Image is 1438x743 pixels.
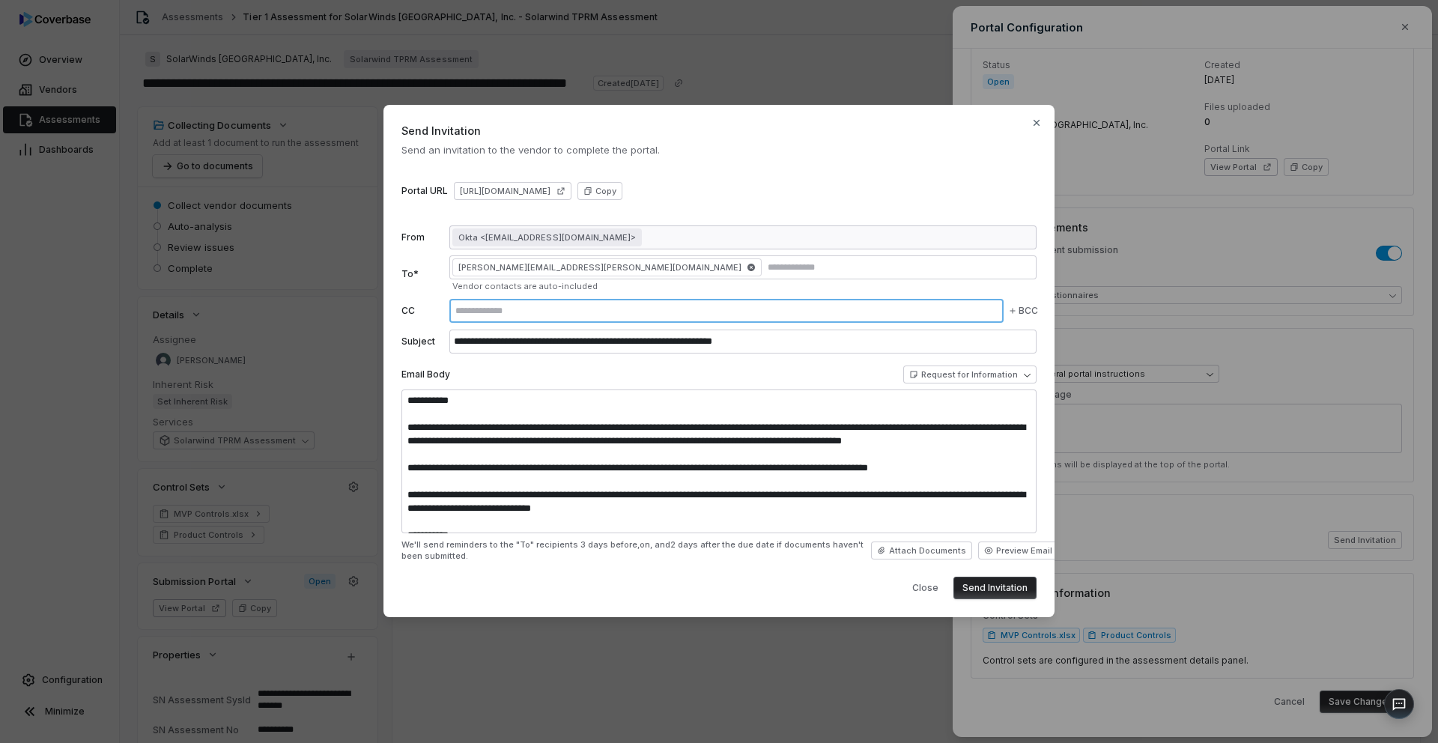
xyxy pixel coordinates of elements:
span: [PERSON_NAME][EMAIL_ADDRESS][PERSON_NAME][DOMAIN_NAME] [452,258,762,276]
span: Send an invitation to the vendor to complete the portal. [401,143,1037,157]
button: Send Invitation [953,577,1037,599]
button: Preview Email [978,542,1058,559]
span: Okta <[EMAIL_ADDRESS][DOMAIN_NAME]> [458,231,636,243]
div: Vendor contacts are auto-included [452,281,1037,292]
a: [URL][DOMAIN_NAME] [454,182,571,200]
label: Portal URL [401,185,448,197]
button: Close [903,577,947,599]
span: We'll send reminders to the "To" recipients the due date if documents haven't been submitted. [401,539,871,562]
span: Attach Documents [889,545,966,557]
span: Send Invitation [401,123,1037,139]
label: Subject [401,336,443,348]
span: 3 days before, [580,539,640,550]
label: Email Body [401,369,450,380]
button: Copy [577,182,622,200]
span: on, and [640,539,670,550]
button: Attach Documents [871,542,972,559]
label: CC [401,305,443,317]
button: BCC [1005,294,1041,328]
label: From [401,231,443,243]
span: 2 days after [670,539,720,550]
